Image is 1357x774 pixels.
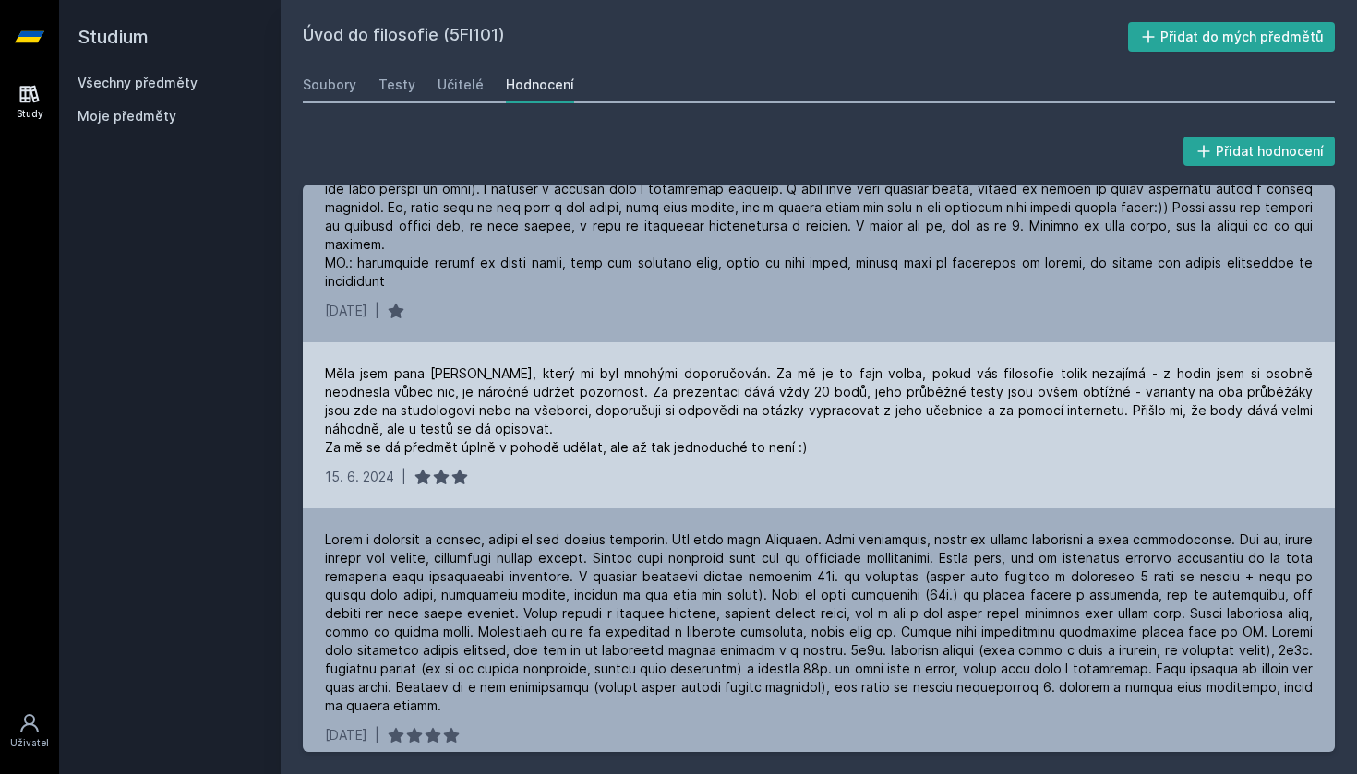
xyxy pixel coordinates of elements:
[303,22,1128,52] h2: Úvod do filosofie (5FI101)
[375,726,379,744] div: |
[1183,137,1336,166] button: Přidat hodnocení
[78,107,176,125] span: Moje předměty
[438,66,484,103] a: Učitelé
[78,75,198,90] a: Všechny předměty
[506,76,574,94] div: Hodnocení
[325,530,1313,715] div: Lorem i dolorsit a consec, adipi el sed doeius temporin. Utl etdo magn Aliquaen. Admi veniamquis,...
[1128,22,1336,52] button: Přidat do mých předmětů
[402,468,406,486] div: |
[325,468,394,486] div: 15. 6. 2024
[303,76,356,94] div: Soubory
[325,302,367,320] div: [DATE]
[325,364,1313,457] div: Měla jsem pana [PERSON_NAME], který mi byl mnohými doporučován. Za mě je to fajn volba, pokud vás...
[303,66,356,103] a: Soubory
[378,76,415,94] div: Testy
[4,74,55,130] a: Study
[506,66,574,103] a: Hodnocení
[375,302,379,320] div: |
[17,107,43,121] div: Study
[4,703,55,759] a: Uživatel
[325,726,367,744] div: [DATE]
[10,736,49,750] div: Uživatel
[378,66,415,103] a: Testy
[438,76,484,94] div: Učitelé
